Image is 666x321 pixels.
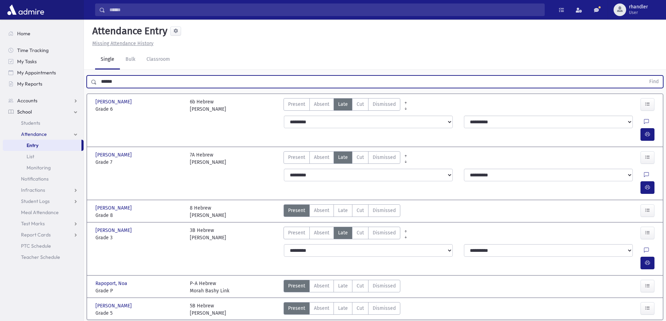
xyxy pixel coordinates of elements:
[314,101,329,108] span: Absent
[190,98,226,113] div: 6b Hebrew [PERSON_NAME]
[17,109,32,115] span: School
[288,154,305,161] span: Present
[21,176,49,182] span: Notifications
[17,70,56,76] span: My Appointments
[95,50,120,70] a: Single
[190,151,226,166] div: 7A Hebrew [PERSON_NAME]
[3,117,84,129] a: Students
[3,162,84,173] a: Monitoring
[95,234,183,241] span: Grade 3
[284,98,400,113] div: AttTypes
[3,151,84,162] a: List
[21,243,51,249] span: PTC Schedule
[314,154,329,161] span: Absent
[190,302,226,317] div: 5B Hebrew [PERSON_NAME]
[21,254,60,260] span: Teacher Schedule
[95,287,183,294] span: Grade P
[284,280,400,294] div: AttTypes
[17,47,49,53] span: Time Tracking
[284,302,400,317] div: AttTypes
[3,95,84,106] a: Accounts
[21,209,59,216] span: Meal Attendance
[120,50,141,70] a: Bulk
[95,151,133,159] span: [PERSON_NAME]
[357,207,364,214] span: Cut
[3,229,84,240] a: Report Cards
[17,97,37,104] span: Accounts
[89,41,153,46] a: Missing Attendance History
[3,218,84,229] a: Test Marks
[314,229,329,236] span: Absent
[3,251,84,263] a: Teacher Schedule
[27,142,38,148] span: Entry
[89,25,167,37] h5: Attendance Entry
[17,81,42,87] span: My Reports
[95,302,133,309] span: [PERSON_NAME]
[288,229,305,236] span: Present
[357,282,364,290] span: Cut
[21,131,47,137] span: Attendance
[288,282,305,290] span: Present
[373,229,396,236] span: Dismissed
[190,280,229,294] div: P-A Hebrew Morah Bashy Link
[3,140,81,151] a: Entry
[27,165,51,171] span: Monitoring
[373,282,396,290] span: Dismissed
[3,28,84,39] a: Home
[92,41,153,46] u: Missing Attendance History
[645,76,663,88] button: Find
[3,173,84,184] a: Notifications
[6,3,46,17] img: AdmirePro
[27,153,34,160] span: List
[338,154,348,161] span: Late
[95,280,129,287] span: Rapoport, Noa
[190,204,226,219] div: 8 Hebrew [PERSON_NAME]
[314,282,329,290] span: Absent
[3,78,84,89] a: My Reports
[3,106,84,117] a: School
[95,204,133,212] span: [PERSON_NAME]
[338,207,348,214] span: Late
[288,207,305,214] span: Present
[21,187,45,193] span: Infractions
[629,4,648,10] span: rhandler
[373,101,396,108] span: Dismissed
[3,45,84,56] a: Time Tracking
[288,101,305,108] span: Present
[3,56,84,67] a: My Tasks
[284,227,400,241] div: AttTypes
[288,305,305,312] span: Present
[338,282,348,290] span: Late
[21,232,51,238] span: Report Cards
[95,159,183,166] span: Grade 7
[21,220,45,227] span: Test Marks
[105,3,544,16] input: Search
[373,154,396,161] span: Dismissed
[357,101,364,108] span: Cut
[284,204,400,219] div: AttTypes
[357,229,364,236] span: Cut
[357,154,364,161] span: Cut
[3,207,84,218] a: Meal Attendance
[629,10,648,15] span: User
[3,240,84,251] a: PTC Schedule
[95,212,183,219] span: Grade 8
[17,58,37,65] span: My Tasks
[3,196,84,207] a: Student Logs
[284,151,400,166] div: AttTypes
[338,305,348,312] span: Late
[338,229,348,236] span: Late
[314,207,329,214] span: Absent
[373,207,396,214] span: Dismissed
[3,67,84,78] a: My Appointments
[3,184,84,196] a: Infractions
[21,198,50,204] span: Student Logs
[314,305,329,312] span: Absent
[95,105,183,113] span: Grade 6
[17,30,30,37] span: Home
[95,227,133,234] span: [PERSON_NAME]
[3,129,84,140] a: Attendance
[190,227,226,241] div: 3B Hebrew [PERSON_NAME]
[21,120,40,126] span: Students
[95,309,183,317] span: Grade 5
